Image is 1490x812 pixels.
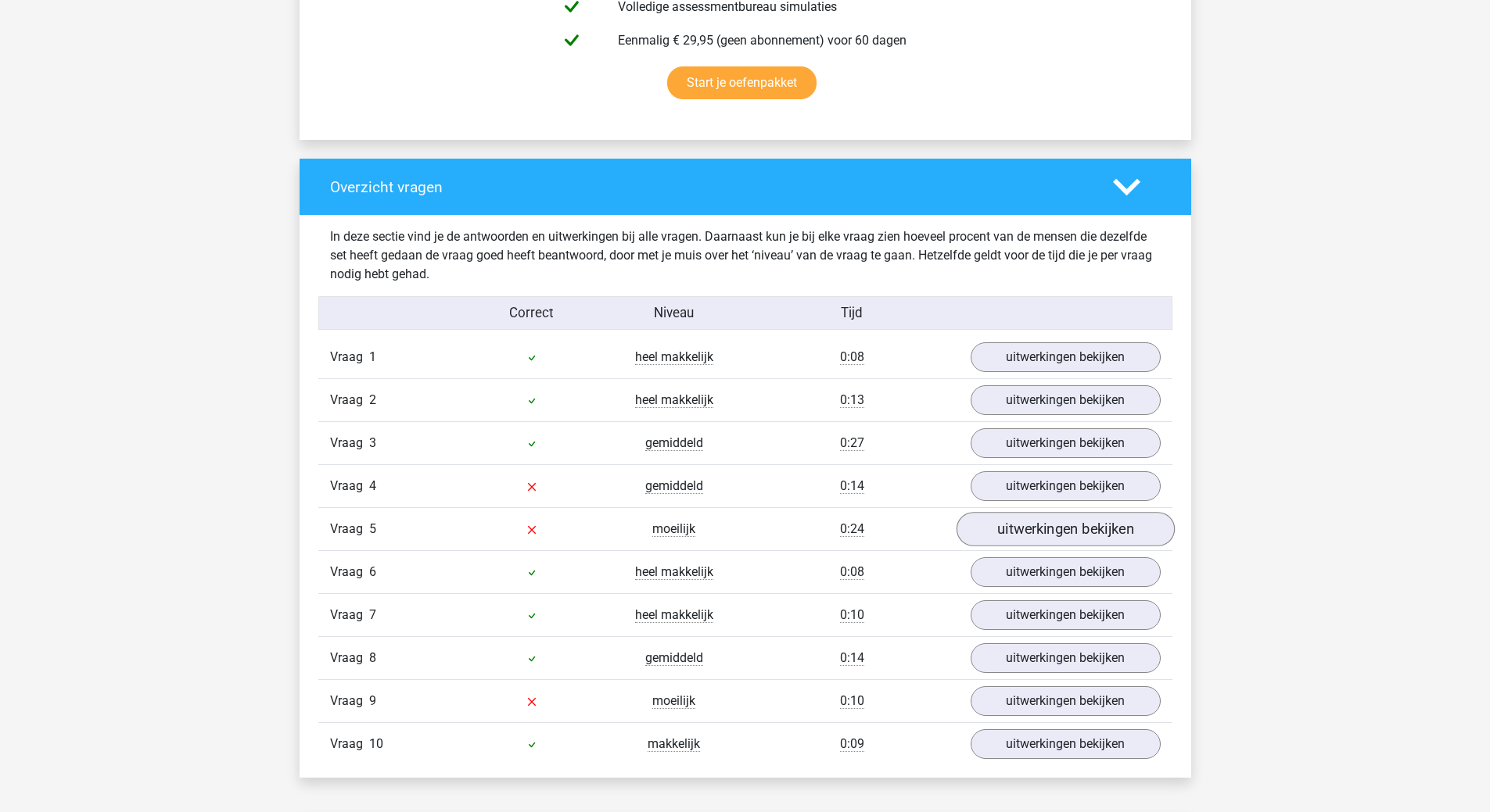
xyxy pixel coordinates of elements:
[645,478,703,494] span: gemiddeld
[330,391,369,410] span: Vraag
[318,227,1172,284] div: In deze sectie vind je de antwoorden en uitwerkingen bij alle vragen. Daarnaast kun je bij elke v...
[971,385,1161,415] a: uitwerkingen bekijken
[971,428,1161,458] a: uitwerkingen bekijken
[840,564,864,580] span: 0:08
[840,349,864,365] span: 0:08
[369,693,376,708] span: 9
[840,736,864,752] span: 0:09
[840,392,864,408] span: 0:13
[369,607,376,622] span: 7
[330,477,369,495] span: Vraag
[652,693,695,709] span: moeilijk
[745,303,958,323] div: Tijd
[330,178,1090,196] h4: Overzicht vragen
[971,729,1161,759] a: uitwerkingen bekijken
[648,736,700,752] span: makkelijk
[635,607,713,623] span: heel makkelijk
[461,303,603,323] div: Correct
[971,643,1161,673] a: uitwerkingen bekijken
[840,478,864,494] span: 0:14
[971,600,1161,630] a: uitwerkingen bekijken
[645,435,703,451] span: gemiddeld
[330,606,369,624] span: Vraag
[603,303,745,323] div: Niveau
[635,564,713,580] span: heel makkelijk
[971,686,1161,716] a: uitwerkingen bekijken
[652,521,695,537] span: moeilijk
[330,348,369,367] span: Vraag
[667,66,817,99] a: Start je oefenpakket
[840,693,864,709] span: 0:10
[369,564,376,579] span: 6
[369,349,376,364] span: 1
[645,650,703,666] span: gemiddeld
[369,392,376,407] span: 2
[956,513,1174,547] a: uitwerkingen bekijken
[840,435,864,451] span: 0:27
[330,520,369,538] span: Vraag
[635,349,713,365] span: heel makkelijk
[369,650,376,665] span: 8
[840,650,864,666] span: 0:14
[840,607,864,623] span: 0:10
[330,434,369,453] span: Vraag
[840,521,864,537] span: 0:24
[971,557,1161,587] a: uitwerkingen bekijken
[330,563,369,581] span: Vraag
[369,521,376,536] span: 5
[971,342,1161,372] a: uitwerkingen bekijken
[971,471,1161,501] a: uitwerkingen bekijken
[330,735,369,753] span: Vraag
[369,478,376,493] span: 4
[330,692,369,710] span: Vraag
[330,649,369,667] span: Vraag
[635,392,713,408] span: heel makkelijk
[369,435,376,450] span: 3
[369,736,383,751] span: 10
